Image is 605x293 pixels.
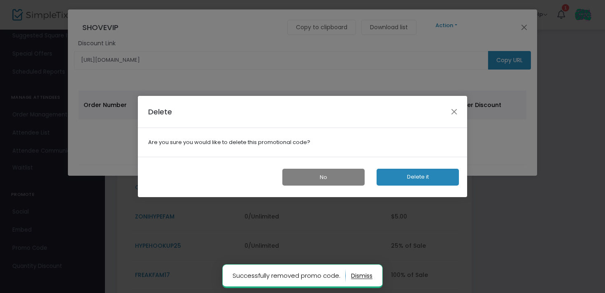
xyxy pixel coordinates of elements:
button: Close [449,106,460,117]
button: No [282,169,365,186]
h4: Delete [148,106,172,117]
p: Successfully removed promo code. [233,269,346,282]
button: Delete it [377,169,459,186]
button: dismiss [351,269,372,282]
b: Are you sure you would like to delete this promotional code? [148,138,457,146]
